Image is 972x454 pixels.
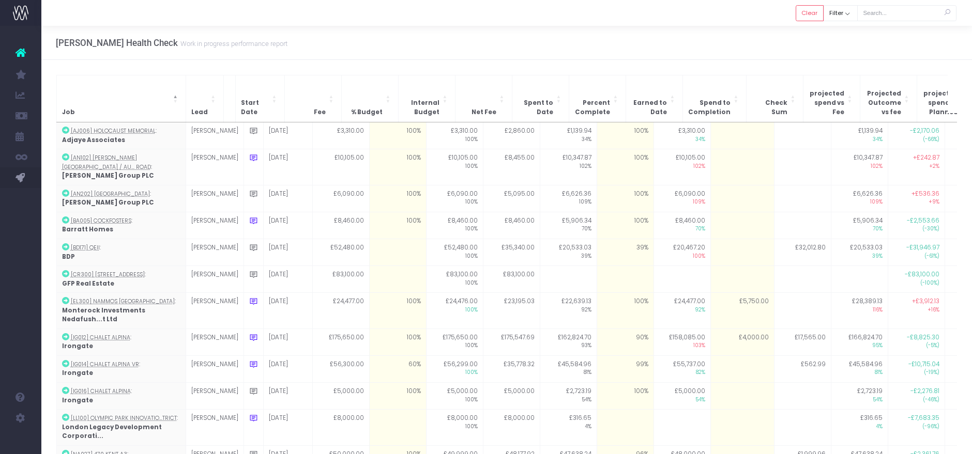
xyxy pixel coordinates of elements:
[312,266,369,293] td: £83,100.00
[831,212,888,239] td: £5,906.34
[774,328,831,355] td: £17,565.00
[13,433,28,449] img: images/default_profile_image.png
[540,122,597,149] td: £1,139.94
[893,136,939,144] span: (-66%)
[432,253,478,260] span: 100%
[483,185,540,212] td: £5,095.00
[545,136,591,144] span: 34%
[263,212,312,239] td: [DATE]
[597,149,654,185] td: 100%
[710,328,774,355] td: £4,000.00
[312,293,369,329] td: £24,477.00
[837,423,883,431] span: 4%
[837,225,883,233] span: 70%
[597,212,654,239] td: 100%
[597,239,654,266] td: 39%
[483,328,540,355] td: £175,547.69
[860,75,917,122] th: Projected Outcome vs fee: Activate to sort: Activate to sort: Activate to sort: Activate to sort:...
[545,342,591,350] span: 93%
[56,293,186,329] td: :
[908,414,939,423] span: -£7,683.35
[654,293,710,329] td: £24,477.00
[235,75,284,122] th: Start Date: Activate to sort: Activate to sort: Activate to sort: Activate to sort: Activate to s...
[62,171,154,180] strong: [PERSON_NAME] Group PLC
[62,342,93,350] strong: Irongate
[263,410,312,446] td: [DATE]
[71,217,131,225] abbr: [BA005] Cockfosters
[912,297,939,306] span: +£3,912.13
[284,75,341,122] th: Fee: Activate to sort: Activate to sort: Activate to sort: Activate to sort: Activate to sort: Ac...
[369,383,426,410] td: 100%
[263,266,312,293] td: [DATE]
[56,212,186,239] td: :
[659,163,705,170] span: 102%
[56,383,186,410] td: :
[62,279,114,288] strong: GFP Real Estate
[186,185,244,212] td: [PERSON_NAME]
[263,293,312,329] td: [DATE]
[263,122,312,149] td: [DATE]
[626,75,682,122] th: Earned to Date: Activate to sort: Activate to sort: Activate to sort: Activate to sort: Activate ...
[71,334,130,341] abbr: [IG012] Chalet Alpina
[688,99,731,117] span: Spend to Completion
[62,396,93,404] strong: Irongate
[922,89,958,117] span: projected spend vs Planned
[545,396,591,404] span: 54%
[512,75,569,122] th: Spent to Date: Activate to sort: Activate to sort: Activate to sort: Activate to sort: Activate t...
[803,75,860,122] th: projected spend vs Fee: Activate to sort: Activate to sort: Activate to sort: Activate to sort: A...
[186,122,244,149] td: [PERSON_NAME]
[597,355,654,382] td: 99%
[369,293,426,329] td: 100%
[432,225,478,233] span: 100%
[483,266,540,293] td: £83,100.00
[597,383,654,410] td: 100%
[62,108,75,117] span: Job
[893,306,939,314] span: +16%
[659,198,705,206] span: 109%
[831,410,888,446] td: £316.65
[369,328,426,355] td: 100%
[569,75,626,122] th: Percent Complete: Activate to sort: Activate to sort: Activate to sort: Activate to sort: Activat...
[426,355,483,382] td: £56,299.00
[312,122,369,149] td: £3,310.00
[432,163,478,170] span: 100%
[893,198,939,206] span: +9%
[837,342,883,350] span: 95%
[893,163,939,170] span: +2%
[545,163,591,170] span: 102%
[837,369,883,377] span: 81%
[186,266,244,293] td: [PERSON_NAME]
[654,212,710,239] td: £8,460.00
[893,253,939,260] span: (-61%)
[545,253,591,260] span: 39%
[432,342,478,350] span: 100%
[312,149,369,185] td: £10,105.00
[831,239,888,266] td: £20,533.03
[56,122,186,149] td: :
[312,328,369,355] td: £175,650.00
[654,149,710,185] td: £10,105.00
[398,75,455,122] th: Internal Budget: Activate to sort: Activate to sort: Activate to sort: Activate to sort: Activate...
[545,306,591,314] span: 92%
[857,5,956,21] input: Search...
[837,136,883,144] span: 34%
[831,293,888,329] td: £28,389.13
[483,410,540,446] td: £8,000.00
[659,253,705,260] span: 100%
[312,383,369,410] td: £5,000.00
[545,423,591,431] span: 4%
[907,216,939,226] span: -£2,553.66
[186,383,244,410] td: [PERSON_NAME]
[241,99,269,117] span: Start Date
[483,383,540,410] td: £5,000.00
[426,212,483,239] td: £8,460.00
[659,369,705,377] span: 82%
[893,423,939,431] span: (-96%)
[540,383,597,410] td: £2,723.19
[426,328,483,355] td: £175,650.00
[907,333,939,342] span: -£8,825.30
[312,212,369,239] td: £8,460.00
[906,243,939,253] span: -£31,946.97
[426,266,483,293] td: £83,100.00
[369,212,426,239] td: 100%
